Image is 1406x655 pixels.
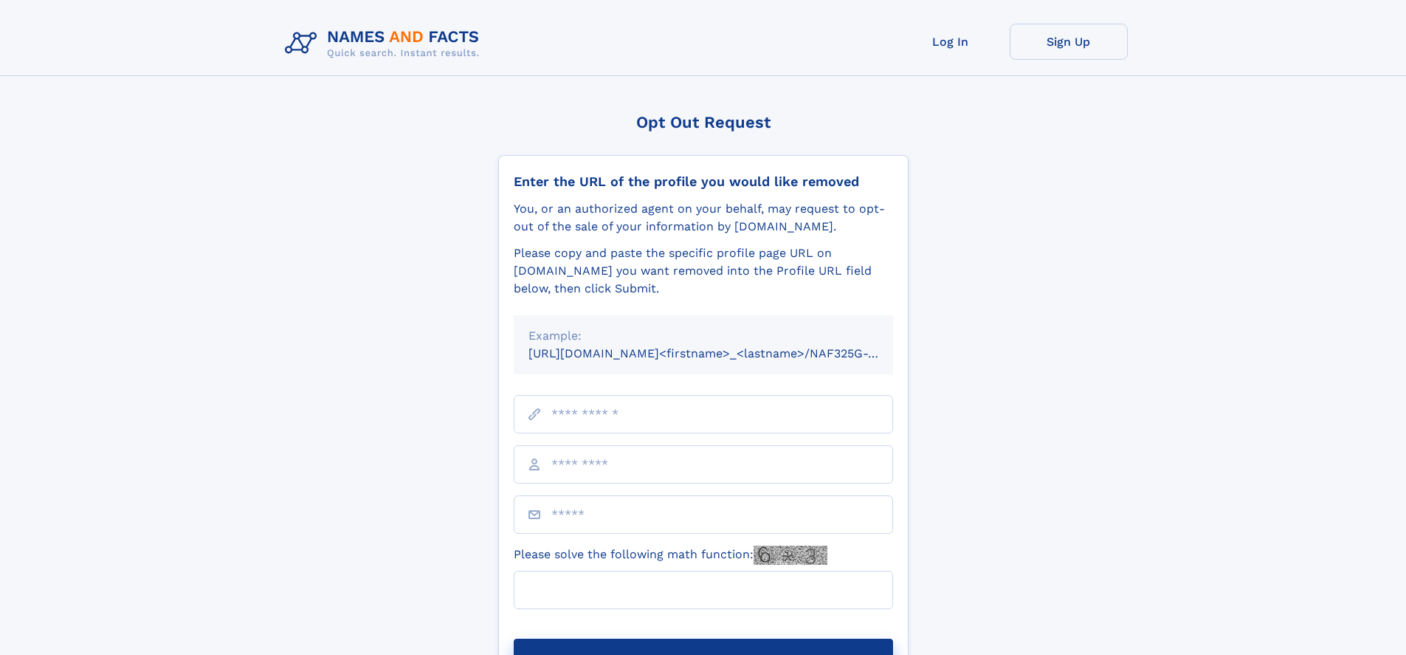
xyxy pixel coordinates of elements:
[514,244,893,298] div: Please copy and paste the specific profile page URL on [DOMAIN_NAME] you want removed into the Pr...
[514,546,827,565] label: Please solve the following math function:
[528,327,878,345] div: Example:
[514,200,893,236] div: You, or an authorized agent on your behalf, may request to opt-out of the sale of your informatio...
[514,174,893,190] div: Enter the URL of the profile you would like removed
[892,24,1010,60] a: Log In
[528,346,921,360] small: [URL][DOMAIN_NAME]<firstname>_<lastname>/NAF325G-xxxxxxxx
[1010,24,1128,60] a: Sign Up
[498,113,909,131] div: Opt Out Request
[279,24,492,64] img: Logo Names and Facts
